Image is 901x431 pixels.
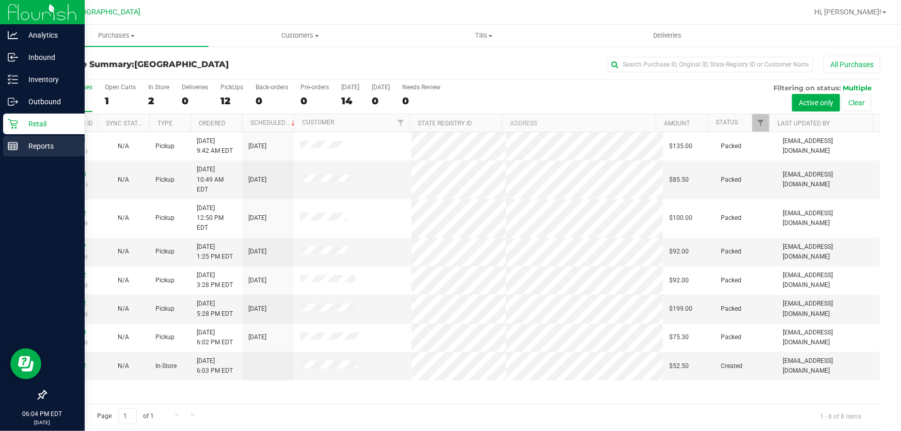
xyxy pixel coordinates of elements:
span: [EMAIL_ADDRESS][DOMAIN_NAME] [783,356,874,376]
div: 1 [105,95,136,107]
div: [DATE] [341,84,359,91]
a: Last Updated By [778,120,830,127]
span: $100.00 [669,213,692,223]
p: Inbound [18,51,80,63]
span: Deliveries [640,31,696,40]
span: Pickup [155,247,175,257]
span: [EMAIL_ADDRESS][DOMAIN_NAME] [783,209,874,228]
span: Customers [209,31,392,40]
button: N/A [118,276,129,285]
div: Pre-orders [301,84,329,91]
p: Inventory [18,73,80,86]
div: Back-orders [256,84,288,91]
inline-svg: Reports [8,141,18,151]
a: Customers [209,25,392,46]
span: Hi, [PERSON_NAME]! [814,8,881,16]
button: N/A [118,304,129,314]
h3: Purchase Summary: [45,60,324,69]
span: Packed [721,276,741,285]
a: Amount [664,120,690,127]
span: [EMAIL_ADDRESS][DOMAIN_NAME] [783,136,874,156]
span: [DATE] [248,141,266,151]
span: Multiple [843,84,872,92]
a: Filter [752,114,769,132]
span: $135.00 [669,141,692,151]
span: [GEOGRAPHIC_DATA] [70,8,141,17]
span: $92.00 [669,276,689,285]
button: N/A [118,361,129,371]
span: Pickup [155,175,175,185]
span: [DATE] [248,332,266,342]
span: [DATE] 6:02 PM EDT [197,328,233,347]
span: [EMAIL_ADDRESS][DOMAIN_NAME] [783,328,874,347]
span: $52.50 [669,361,689,371]
span: [DATE] [248,213,266,223]
p: Reports [18,140,80,152]
span: [EMAIL_ADDRESS][DOMAIN_NAME] [783,299,874,318]
span: Not Applicable [118,305,129,312]
span: [DATE] 12:50 PM EDT [197,203,236,233]
div: 14 [341,95,359,107]
span: Pickup [155,332,175,342]
inline-svg: Inventory [8,74,18,85]
span: $75.30 [669,332,689,342]
a: Customer [302,119,334,126]
span: [DATE] [248,304,266,314]
span: [DATE] 3:28 PM EDT [197,270,233,290]
span: Pickup [155,213,175,223]
p: Outbound [18,95,80,108]
span: [DATE] 9:42 AM EDT [197,136,233,156]
button: All Purchases [824,56,880,73]
span: [DATE] [248,276,266,285]
input: Search Purchase ID, Original ID, State Registry ID or Customer Name... [607,57,813,72]
span: [DATE] 10:49 AM EDT [197,165,236,195]
span: Tills [392,31,575,40]
span: [DATE] [248,175,266,185]
span: Packed [721,141,741,151]
span: Packed [721,304,741,314]
a: Ordered [199,120,226,127]
div: Needs Review [402,84,440,91]
div: 0 [301,95,329,107]
span: Page of 1 [88,408,163,424]
div: 12 [220,95,243,107]
a: Sync Status [106,120,146,127]
div: In Store [148,84,169,91]
span: [EMAIL_ADDRESS][DOMAIN_NAME] [783,242,874,262]
span: $199.00 [669,304,692,314]
span: Created [721,361,742,371]
span: Not Applicable [118,362,129,370]
button: Clear [842,94,872,111]
span: 1 - 8 of 8 items [812,408,870,424]
button: N/A [118,141,129,151]
span: Packed [721,332,741,342]
span: Purchases [25,31,209,40]
span: Not Applicable [118,333,129,341]
div: Deliveries [182,84,208,91]
span: Not Applicable [118,176,129,183]
button: N/A [118,247,129,257]
span: [DATE] [248,247,266,257]
a: Status [716,119,738,126]
span: Packed [721,213,741,223]
span: [GEOGRAPHIC_DATA] [134,59,229,69]
button: Active only [792,94,840,111]
span: Pickup [155,276,175,285]
inline-svg: Outbound [8,97,18,107]
span: [DATE] 5:28 PM EDT [197,299,233,318]
inline-svg: Retail [8,119,18,129]
span: Pickup [155,304,175,314]
span: Packed [721,247,741,257]
span: Pickup [155,141,175,151]
div: 0 [372,95,390,107]
div: Open Carts [105,84,136,91]
span: Not Applicable [118,214,129,221]
a: Tills [392,25,576,46]
a: Filter [392,114,409,132]
div: 0 [402,95,440,107]
div: 0 [256,95,288,107]
input: 1 [118,408,137,424]
span: [EMAIL_ADDRESS][DOMAIN_NAME] [783,270,874,290]
span: Not Applicable [118,277,129,284]
div: 2 [148,95,169,107]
